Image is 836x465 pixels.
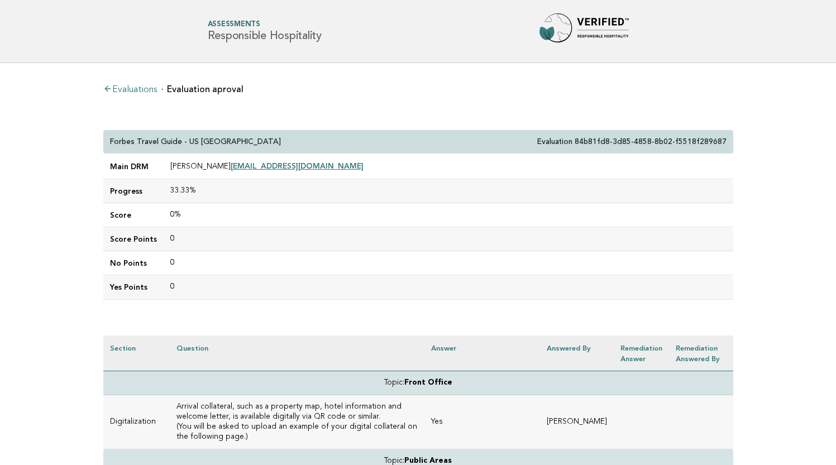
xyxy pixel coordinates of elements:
[208,21,322,28] span: Assessments
[103,179,164,203] td: Progress
[103,395,170,449] td: Digitalization
[164,227,733,251] td: 0
[404,457,452,464] strong: Public Areas
[424,335,541,371] th: Answer
[669,335,733,371] th: Remediation Answered by
[164,275,733,299] td: 0
[537,137,727,147] p: Evaluation 84b81fd8-3d85-4858-8b02-f5518f289687
[103,203,164,227] td: Score
[103,154,164,179] td: Main DRM
[164,154,733,179] td: [PERSON_NAME]
[103,275,164,299] td: Yes Points
[103,335,170,371] th: Section
[540,335,614,371] th: Answered by
[164,179,733,203] td: 33.33%
[110,137,281,147] p: Forbes Travel Guide - US [GEOGRAPHIC_DATA]
[103,251,164,275] td: No Points
[540,395,614,449] td: [PERSON_NAME]
[539,13,629,49] img: Forbes Travel Guide
[161,85,243,94] li: Evaluation aproval
[170,335,424,371] th: Question
[176,422,418,442] p: (You will be asked to upload an example of your digital collateral on the following page.)
[404,379,452,386] strong: Front Office
[208,21,322,42] h1: Responsible Hospitality
[164,251,733,275] td: 0
[103,371,733,395] td: Topic:
[231,161,364,170] a: [EMAIL_ADDRESS][DOMAIN_NAME]
[103,85,157,94] a: Evaluations
[164,203,733,227] td: 0%
[424,395,541,449] td: Yes
[103,227,164,251] td: Score Points
[176,402,418,422] h3: Arrival collateral, such as a property map, hotel information and welcome letter, is available di...
[614,335,669,371] th: Remediation Answer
